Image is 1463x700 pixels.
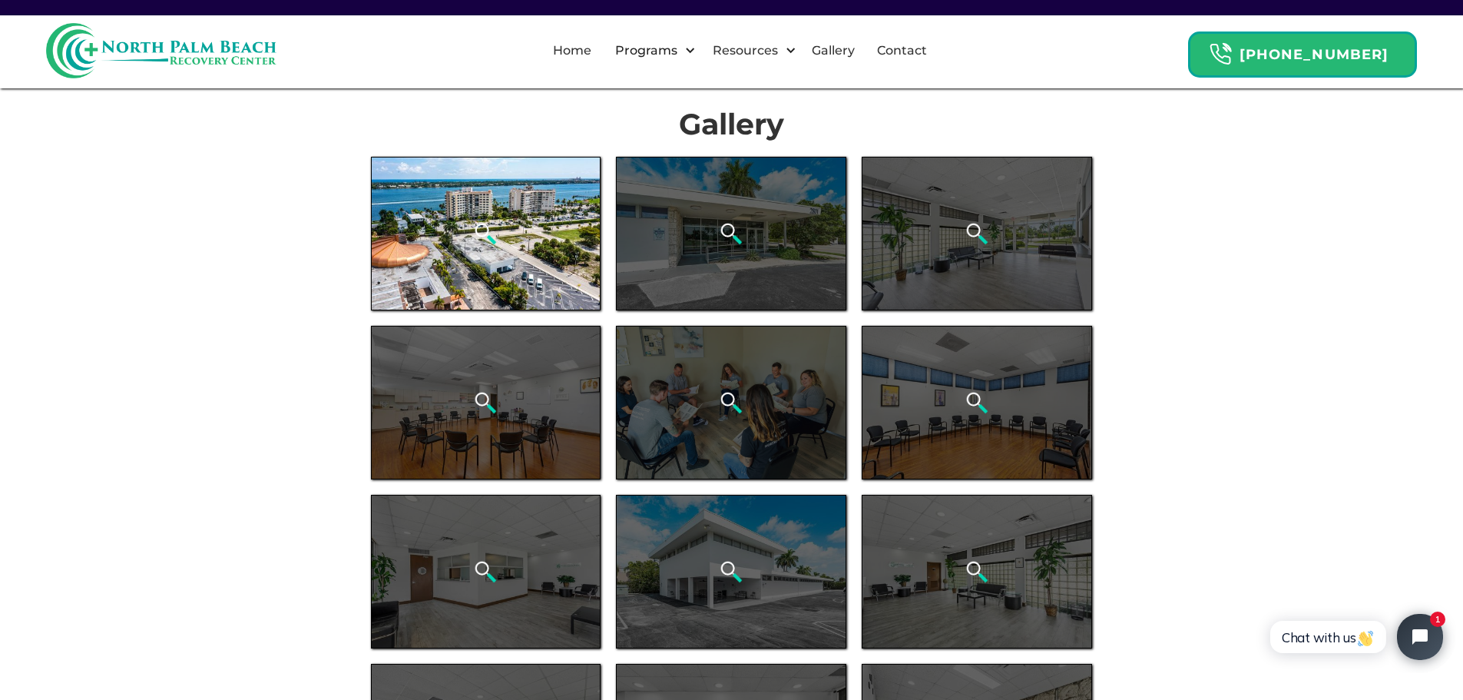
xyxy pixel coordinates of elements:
[1209,42,1232,66] img: Header Calendar Icons
[611,41,681,60] div: Programs
[616,157,846,310] a: open lightbox
[803,26,864,75] a: Gallery
[862,157,1092,310] a: open lightbox
[1240,46,1389,63] strong: [PHONE_NUMBER]
[371,326,601,479] a: open lightbox
[602,26,700,75] div: Programs
[1188,24,1417,78] a: Header Calendar Icons[PHONE_NUMBER]
[371,495,601,649] a: open lightbox
[862,326,1092,479] a: open lightbox
[709,41,782,60] div: Resources
[1253,601,1456,673] iframe: Tidio Chat
[616,326,846,479] a: open lightbox
[862,495,1092,649] a: open lightbox
[371,108,1093,141] h1: Gallery
[616,495,846,649] a: open lightbox
[544,26,601,75] a: Home
[868,26,936,75] a: Contact
[700,26,800,75] div: Resources
[371,157,601,310] a: open lightbox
